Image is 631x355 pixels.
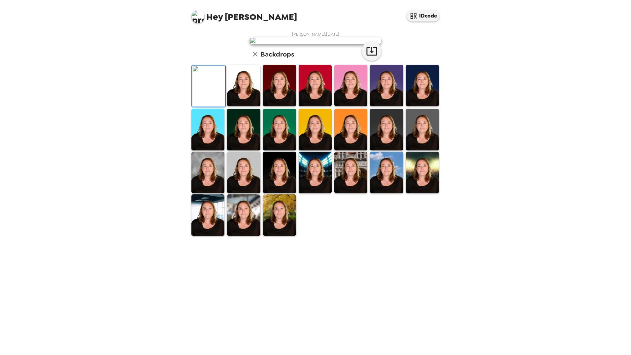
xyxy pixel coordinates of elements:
[407,10,440,21] button: IDcode
[206,11,223,23] span: Hey
[192,65,225,107] img: Original
[292,31,339,37] span: [PERSON_NAME] , [DATE]
[191,10,205,23] img: profile pic
[249,37,382,44] img: user
[191,7,297,21] span: [PERSON_NAME]
[261,49,294,59] h6: Backdrops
